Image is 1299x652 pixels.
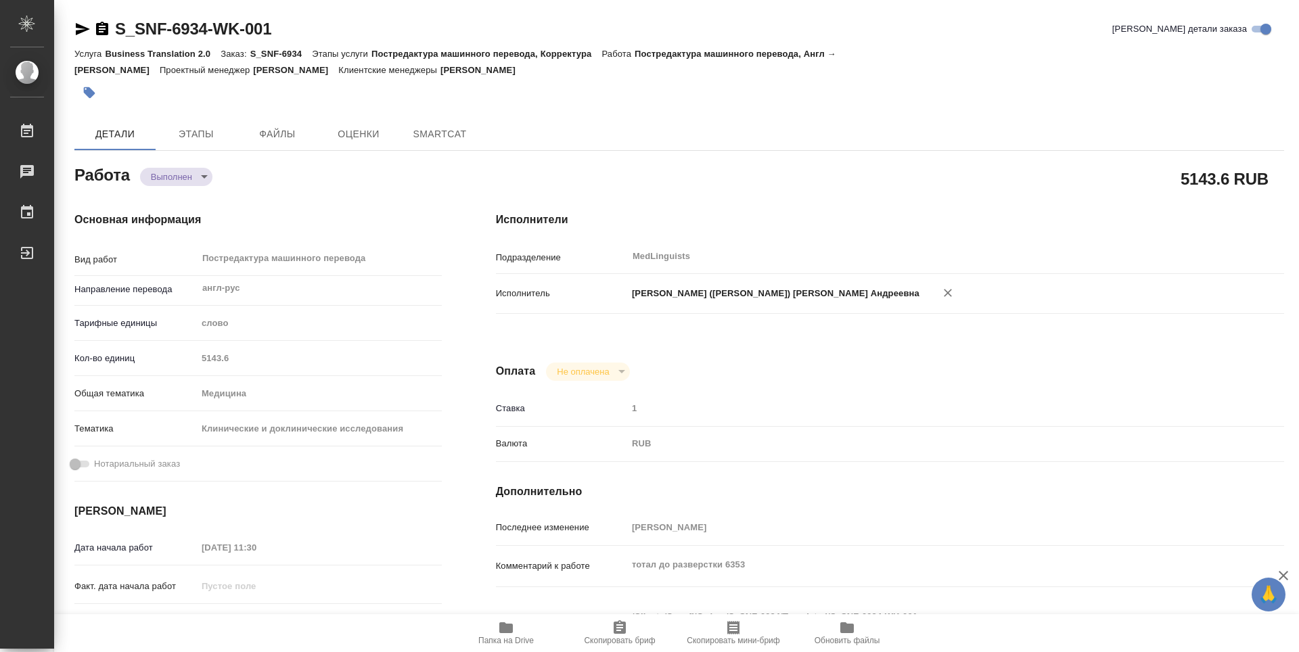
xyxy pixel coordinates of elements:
[74,162,130,186] h2: Работа
[74,78,104,108] button: Добавить тэг
[627,605,1218,628] textarea: /Clients/Sanofi/Orders/S_SNF-6934/Translated/S_SNF-6934-WK-001
[1181,167,1269,190] h2: 5143.6 RUB
[74,580,197,593] p: Факт. дата начала работ
[496,437,627,450] p: Валюта
[815,636,880,645] span: Обновить файлы
[197,576,315,596] input: Пустое поле
[496,611,627,625] p: Путь на drive
[627,517,1218,537] input: Пустое поле
[74,212,442,228] h4: Основная информация
[74,387,197,400] p: Общая тематика
[496,484,1284,500] h4: Дополнительно
[407,126,472,143] span: SmartCat
[74,422,197,436] p: Тематика
[627,287,919,300] p: [PERSON_NAME] ([PERSON_NAME]) [PERSON_NAME] Андреевна
[197,611,315,631] input: Пустое поле
[94,457,180,471] span: Нотариальный заказ
[250,49,313,59] p: S_SNF-6934
[496,287,627,300] p: Исполнитель
[74,317,197,330] p: Тарифные единицы
[197,538,315,557] input: Пустое поле
[584,636,655,645] span: Скопировать бриф
[496,251,627,264] p: Подразделение
[74,283,197,296] p: Направление перевода
[94,21,110,37] button: Скопировать ссылку
[164,126,229,143] span: Этапы
[677,614,790,652] button: Скопировать мини-бриф
[245,126,310,143] span: Файлы
[221,49,250,59] p: Заказ:
[74,253,197,266] p: Вид работ
[74,21,91,37] button: Скопировать ссылку для ЯМессенджера
[160,65,253,75] p: Проектный менеджер
[197,348,442,368] input: Пустое поле
[687,636,779,645] span: Скопировать мини-бриф
[371,49,601,59] p: Постредактура машинного перевода, Корректура
[147,171,196,183] button: Выполнен
[74,541,197,555] p: Дата начала работ
[601,49,635,59] p: Работа
[74,352,197,365] p: Кол-во единиц
[440,65,526,75] p: [PERSON_NAME]
[74,49,105,59] p: Услуга
[197,417,442,440] div: Клинические и доклинические исследования
[197,312,442,335] div: слово
[627,398,1218,418] input: Пустое поле
[1112,22,1247,36] span: [PERSON_NAME] детали заказа
[1257,580,1280,609] span: 🙏
[563,614,677,652] button: Скопировать бриф
[338,65,440,75] p: Клиентские менеджеры
[140,168,212,186] div: Выполнен
[312,49,371,59] p: Этапы услуги
[326,126,391,143] span: Оценки
[546,363,629,381] div: Выполнен
[496,363,536,379] h4: Оплата
[197,382,442,405] div: Медицина
[627,432,1218,455] div: RUB
[105,49,221,59] p: Business Translation 2.0
[627,553,1218,576] textarea: тотал до разверстки 6353
[496,212,1284,228] h4: Исполнители
[553,366,613,377] button: Не оплачена
[478,636,534,645] span: Папка на Drive
[74,503,442,519] h4: [PERSON_NAME]
[115,20,271,38] a: S_SNF-6934-WK-001
[496,402,627,415] p: Ставка
[496,559,627,573] p: Комментарий к работе
[933,278,963,308] button: Удалить исполнителя
[253,65,338,75] p: [PERSON_NAME]
[449,614,563,652] button: Папка на Drive
[496,521,627,534] p: Последнее изменение
[83,126,147,143] span: Детали
[1252,578,1285,611] button: 🙏
[790,614,904,652] button: Обновить файлы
